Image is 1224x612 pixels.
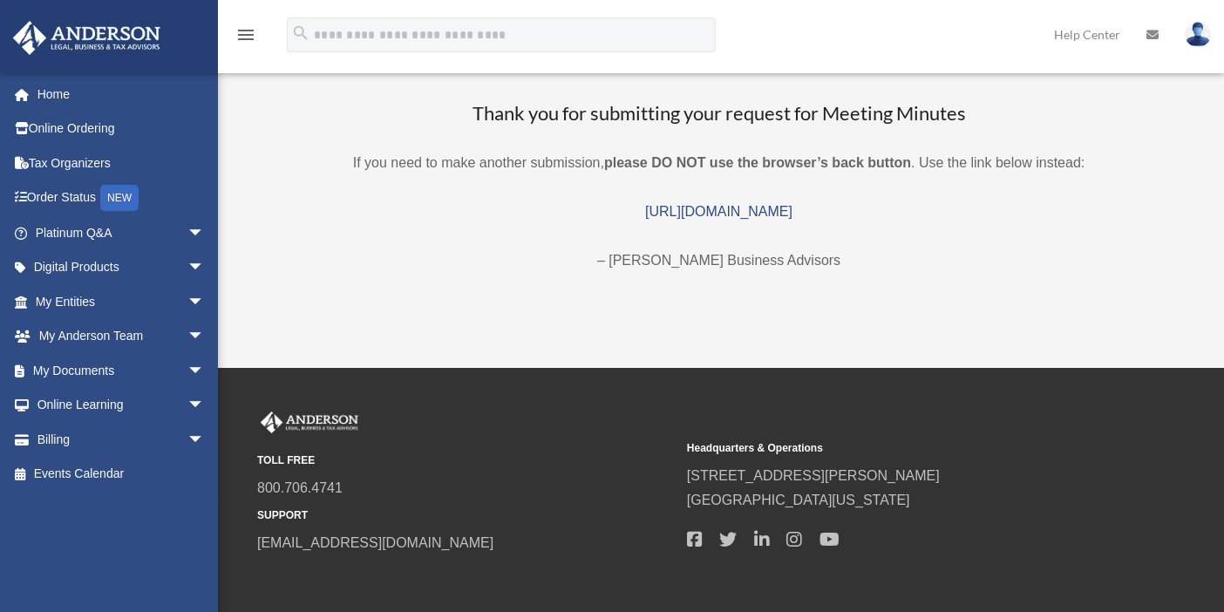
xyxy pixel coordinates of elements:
a: Events Calendar [12,457,231,492]
span: arrow_drop_down [187,215,222,251]
a: Digital Productsarrow_drop_down [12,250,231,285]
a: My Anderson Teamarrow_drop_down [12,319,231,354]
p: – [PERSON_NAME] Business Advisors [235,248,1202,273]
a: 800.706.4741 [257,480,343,495]
a: Home [12,77,231,112]
span: arrow_drop_down [187,422,222,458]
span: arrow_drop_down [187,284,222,320]
a: [GEOGRAPHIC_DATA][US_STATE] [687,493,910,507]
a: [STREET_ADDRESS][PERSON_NAME] [687,468,940,483]
a: menu [235,31,256,45]
a: Online Ordering [12,112,231,146]
h3: Thank you for submitting your request for Meeting Minutes [235,100,1202,127]
div: NEW [100,185,139,211]
small: SUPPORT [257,507,675,525]
span: arrow_drop_down [187,250,222,286]
a: Billingarrow_drop_down [12,422,231,457]
span: arrow_drop_down [187,353,222,389]
a: Order StatusNEW [12,180,231,216]
i: search [291,24,310,43]
a: Platinum Q&Aarrow_drop_down [12,215,231,250]
p: If you need to make another submission, . Use the link below instead: [235,151,1202,175]
a: My Entitiesarrow_drop_down [12,284,231,319]
small: TOLL FREE [257,452,675,470]
span: arrow_drop_down [187,319,222,355]
a: Tax Organizers [12,146,231,180]
a: [EMAIL_ADDRESS][DOMAIN_NAME] [257,535,493,550]
img: Anderson Advisors Platinum Portal [257,411,362,434]
a: [URL][DOMAIN_NAME] [645,204,792,219]
a: Online Learningarrow_drop_down [12,388,231,423]
a: My Documentsarrow_drop_down [12,353,231,388]
small: Headquarters & Operations [687,439,1105,458]
img: Anderson Advisors Platinum Portal [8,21,166,55]
span: arrow_drop_down [187,388,222,424]
img: User Pic [1185,22,1211,47]
i: menu [235,24,256,45]
b: please DO NOT use the browser’s back button [604,155,911,170]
